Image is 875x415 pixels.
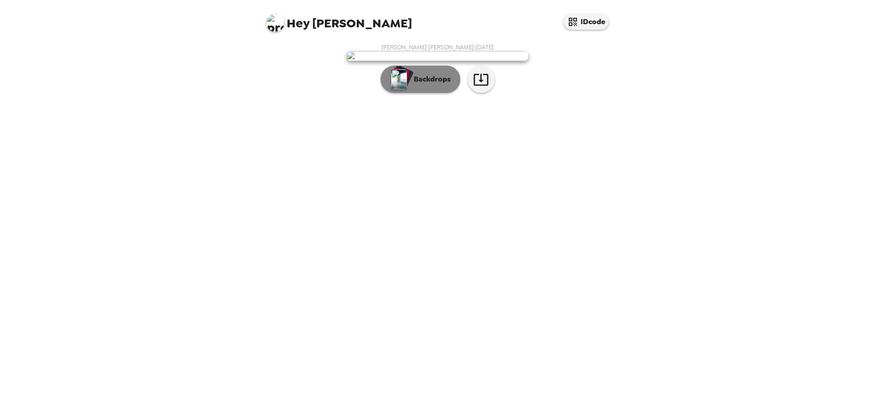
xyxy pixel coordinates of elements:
[266,14,284,32] img: profile pic
[409,74,451,85] p: Backdrops
[346,51,529,61] img: user
[381,66,460,93] button: Backdrops
[266,9,412,30] span: [PERSON_NAME]
[381,43,494,51] span: [PERSON_NAME] [PERSON_NAME] , [DATE]
[563,14,609,30] button: IDcode
[287,15,309,31] span: Hey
